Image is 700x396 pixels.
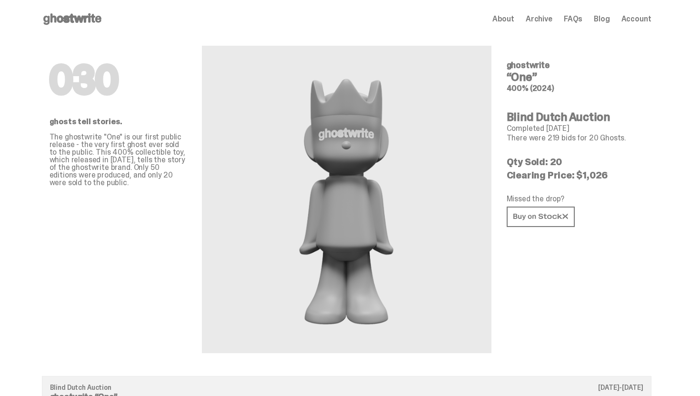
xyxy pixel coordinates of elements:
p: There were 219 bids for 20 Ghosts. [507,134,644,142]
p: The ghostwrite "One" is our first public release - the very first ghost ever sold to the public. ... [50,133,187,187]
p: ghosts tell stories. [50,118,187,126]
a: Archive [526,15,552,23]
p: Blind Dutch Auction [50,384,643,391]
span: ghostwrite [507,59,550,71]
a: FAQs [564,15,582,23]
h1: 030 [50,61,187,99]
h4: “One” [507,71,644,83]
p: Missed the drop? [507,195,644,203]
a: Account [621,15,651,23]
img: ghostwrite&ldquo;One&rdquo; [273,69,420,330]
a: About [492,15,514,23]
p: [DATE]-[DATE] [598,384,643,391]
a: Blog [594,15,610,23]
h4: Blind Dutch Auction [507,111,644,123]
p: Clearing Price: $1,026 [507,170,644,180]
p: Qty Sold: 20 [507,157,644,167]
span: 400% (2024) [507,83,554,93]
p: Completed [DATE] [507,125,644,132]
